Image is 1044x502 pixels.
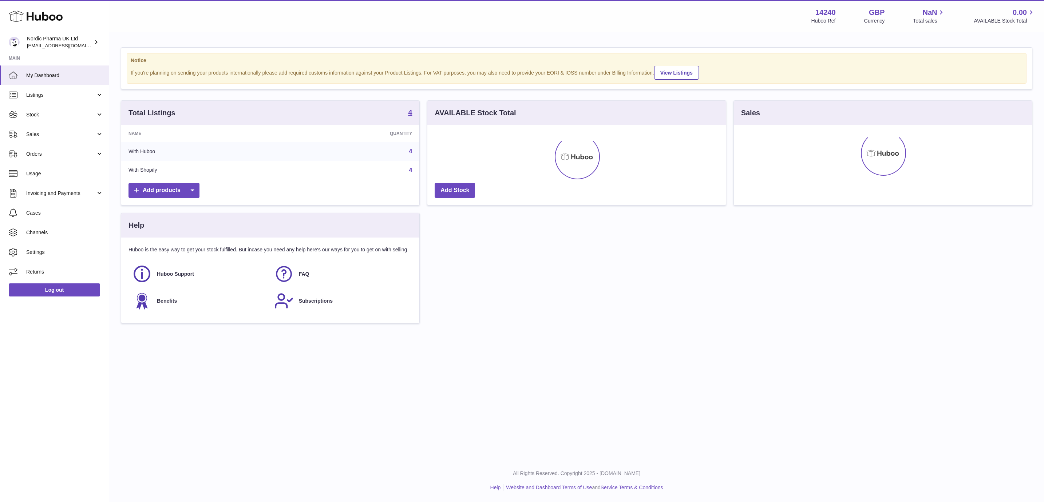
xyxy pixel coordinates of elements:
[408,109,412,116] strong: 4
[274,264,409,284] a: FAQ
[409,148,412,154] a: 4
[131,65,1023,80] div: If you're planning on sending your products internationally please add required customs informati...
[435,108,516,118] h3: AVAILABLE Stock Total
[131,57,1023,64] strong: Notice
[490,485,501,490] a: Help
[815,8,836,17] strong: 14240
[26,131,96,138] span: Sales
[869,8,885,17] strong: GBP
[26,229,103,236] span: Channels
[503,484,663,491] li: and
[506,485,592,490] a: Website and Dashboard Terms of Use
[408,109,412,117] a: 4
[601,485,663,490] a: Service Terms & Conditions
[27,43,107,48] span: [EMAIL_ADDRESS][DOMAIN_NAME]
[741,108,760,118] h3: Sales
[128,220,144,230] h3: Help
[115,470,1038,477] p: All Rights Reserved. Copyright 2025 - [DOMAIN_NAME]
[26,92,96,99] span: Listings
[128,246,412,253] p: Huboo is the easy way to get your stock fulfilled. But incase you need any help here's our ways f...
[27,35,92,49] div: Nordic Pharma UK Ltd
[435,183,475,198] a: Add Stock
[1013,8,1027,17] span: 0.00
[26,151,96,158] span: Orders
[26,170,103,177] span: Usage
[974,8,1035,24] a: 0.00 AVAILABLE Stock Total
[9,283,100,296] a: Log out
[913,17,945,24] span: Total sales
[282,125,420,142] th: Quantity
[811,17,836,24] div: Huboo Ref
[128,183,199,198] a: Add products
[26,72,103,79] span: My Dashboard
[299,298,333,304] span: Subscriptions
[9,37,20,48] img: internalAdmin-14240@internal.huboo.com
[864,17,885,24] div: Currency
[157,271,194,278] span: Huboo Support
[132,291,267,311] a: Benefits
[128,108,175,118] h3: Total Listings
[913,8,945,24] a: NaN Total sales
[26,111,96,118] span: Stock
[922,8,937,17] span: NaN
[654,66,699,80] a: View Listings
[26,190,96,197] span: Invoicing and Payments
[132,264,267,284] a: Huboo Support
[121,142,282,161] td: With Huboo
[26,268,103,275] span: Returns
[974,17,1035,24] span: AVAILABLE Stock Total
[157,298,177,304] span: Benefits
[409,167,412,173] a: 4
[121,125,282,142] th: Name
[121,161,282,180] td: With Shopify
[274,291,409,311] a: Subscriptions
[26,210,103,216] span: Cases
[26,249,103,256] span: Settings
[299,271,309,278] span: FAQ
